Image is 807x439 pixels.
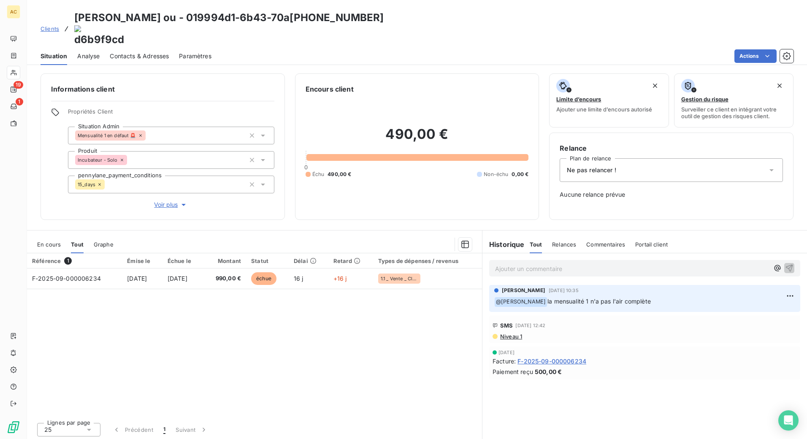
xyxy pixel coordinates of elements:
span: Surveiller ce client en intégrant votre outil de gestion des risques client. [681,106,786,119]
div: Émise le [127,257,157,264]
span: Portail client [635,241,668,248]
span: Mensualité 1 en défaut 🚨 [78,133,136,138]
div: Retard [333,257,368,264]
h6: Relance [560,143,783,153]
span: Échu [312,171,325,178]
span: [DATE] 12:42 [515,323,545,328]
img: actions-icon.png [74,25,384,32]
h2: 490,00 € [306,126,529,151]
span: 500,00 € [535,367,562,376]
span: Facture : [493,357,516,366]
span: Niveau 1 [499,333,522,340]
button: Précédent [107,421,158,439]
span: SMS [500,322,513,329]
span: 19 [14,81,23,89]
span: 0 [304,164,308,171]
onoff-telecom-ce-phone-number-wrapper: [PHONE_NUMBER] [290,11,384,24]
h6: Historique [482,239,525,249]
span: 1 [163,425,165,434]
span: 990,00 € [209,274,241,283]
span: [DATE] [168,275,187,282]
h3: [PERSON_NAME] ou - 019994d1-6b43-70a d6b9f9cd [74,10,384,47]
span: @ [PERSON_NAME] [495,297,547,307]
input: Ajouter une valeur [146,132,152,139]
span: Ne pas relancer ! [567,166,616,174]
span: 1.1 _ Vente _ Clients [381,276,418,281]
span: Limite d’encours [556,96,601,103]
span: 0,00 € [512,171,528,178]
span: Aucune relance prévue [560,190,783,199]
span: échue [251,272,276,285]
span: F-2025-09-000006234 [32,275,101,282]
button: Suivant [171,421,213,439]
span: Paiement reçu [493,367,533,376]
div: Référence [32,257,117,265]
span: Non-échu [484,171,508,178]
span: Contacts & Adresses [110,52,169,60]
span: 16 j [294,275,303,282]
input: Ajouter une valeur [105,181,111,188]
span: F-2025-09-000006234 [517,357,586,366]
span: Gestion du risque [681,96,728,103]
button: Limite d’encoursAjouter une limite d’encours autorisé [549,73,669,127]
div: AC [7,5,20,19]
div: Montant [209,257,241,264]
a: Clients [41,24,59,33]
h6: Informations client [51,84,274,94]
div: Échue le [168,257,198,264]
span: +16 j [333,275,347,282]
span: Analyse [77,52,100,60]
img: Logo LeanPay [7,420,20,434]
span: 1 [64,257,72,265]
span: [DATE] [127,275,147,282]
span: Tout [71,241,84,248]
span: Ajouter une limite d’encours autorisé [556,106,652,113]
span: Situation [41,52,67,60]
span: Tout [530,241,542,248]
span: Incubateur - Solo [78,157,118,163]
span: [DATE] 10:35 [549,288,579,293]
input: Ajouter une valeur [127,156,134,164]
button: Voir plus [68,200,274,209]
span: Graphe [94,241,114,248]
span: 1 [16,98,23,106]
h6: Encours client [306,84,354,94]
span: 15_days [78,182,95,187]
div: Délai [294,257,323,264]
div: Statut [251,257,284,264]
button: Gestion du risqueSurveiller ce client en intégrant votre outil de gestion des risques client. [674,73,793,127]
span: Clients [41,25,59,32]
button: Actions [734,49,777,63]
span: Paramètres [179,52,211,60]
span: [DATE] [498,350,515,355]
button: 1 [158,421,171,439]
div: Types de dépenses / revenus [378,257,477,264]
span: la mensualité 1 n'a pas l'air complète [547,298,651,305]
span: [PERSON_NAME] [502,287,545,294]
span: 490,00 € [328,171,351,178]
span: Voir plus [154,201,188,209]
span: Propriétés Client [68,108,274,120]
span: Relances [552,241,576,248]
span: Commentaires [586,241,625,248]
span: 25 [44,425,51,434]
span: En cours [37,241,61,248]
